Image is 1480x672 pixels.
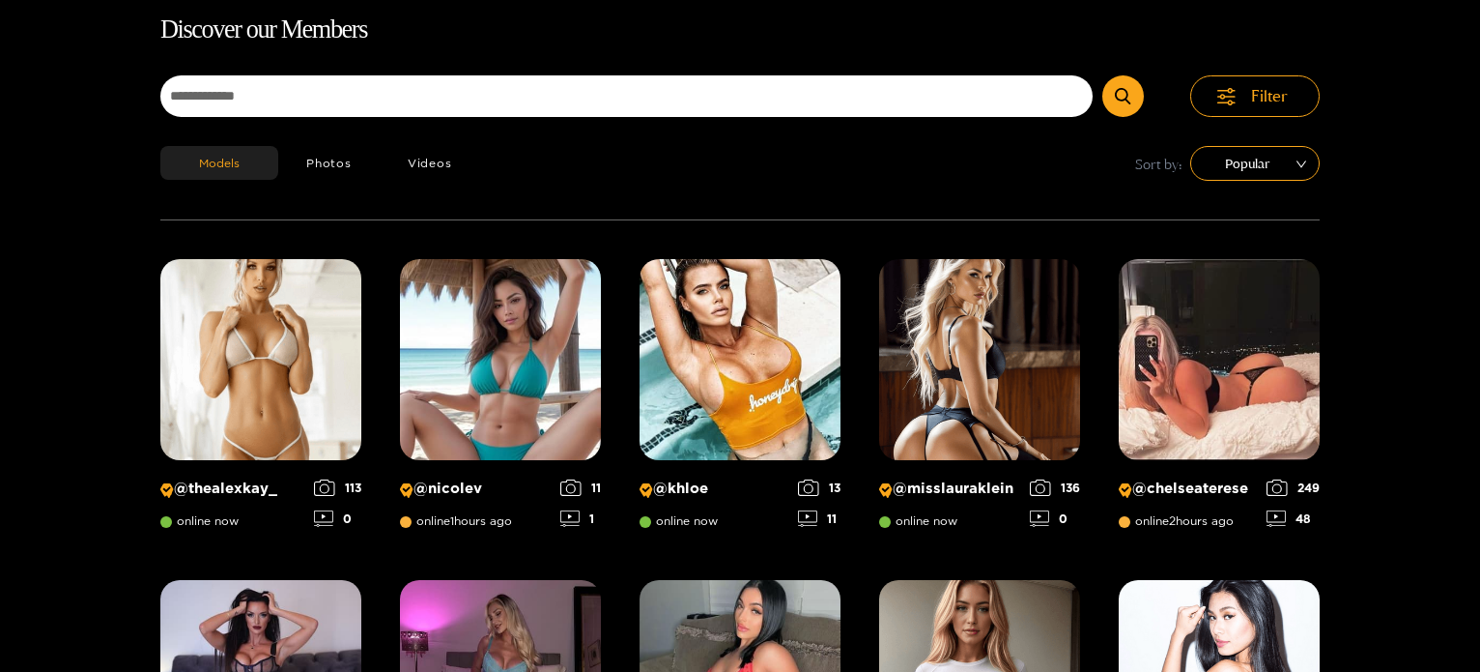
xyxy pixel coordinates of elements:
[1102,75,1144,117] button: Submit Search
[879,259,1080,541] a: Creator Profile Image: misslauraklein@misslaurakleinonline now1360
[798,511,840,527] div: 11
[380,146,480,180] button: Videos
[1119,480,1257,498] p: @ chelseaterese
[160,259,361,460] img: Creator Profile Image: thealexkay_
[1190,146,1320,181] div: sort
[1119,259,1320,541] a: Creator Profile Image: chelseaterese@chelseatereseonline2hours ago24948
[560,511,601,527] div: 1
[1205,149,1305,178] span: Popular
[1267,511,1320,527] div: 48
[1030,511,1080,527] div: 0
[1119,259,1320,460] img: Creator Profile Image: chelseaterese
[879,514,957,528] span: online now
[314,511,361,527] div: 0
[1030,480,1080,496] div: 136
[798,480,840,496] div: 13
[400,514,512,528] span: online 1 hours ago
[160,259,361,541] a: Creator Profile Image: thealexkay_@thealexkay_online now1130
[640,259,840,460] img: Creator Profile Image: khloe
[1190,75,1320,117] button: Filter
[1251,85,1288,107] span: Filter
[879,480,1020,498] p: @ misslauraklein
[278,146,380,180] button: Photos
[400,480,551,498] p: @ nicolev
[400,259,601,460] img: Creator Profile Image: nicolev
[879,259,1080,460] img: Creator Profile Image: misslauraklein
[160,480,304,498] p: @ thealexkay_
[640,514,718,528] span: online now
[560,480,601,496] div: 11
[160,146,278,180] button: Models
[1119,514,1234,528] span: online 2 hours ago
[160,10,1320,50] h1: Discover our Members
[1135,153,1182,175] span: Sort by:
[400,259,601,541] a: Creator Profile Image: nicolev@nicolevonline1hours ago111
[314,480,361,496] div: 113
[640,259,840,541] a: Creator Profile Image: khloe@khloeonline now1311
[1267,480,1320,496] div: 249
[160,514,239,528] span: online now
[640,480,788,498] p: @ khloe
